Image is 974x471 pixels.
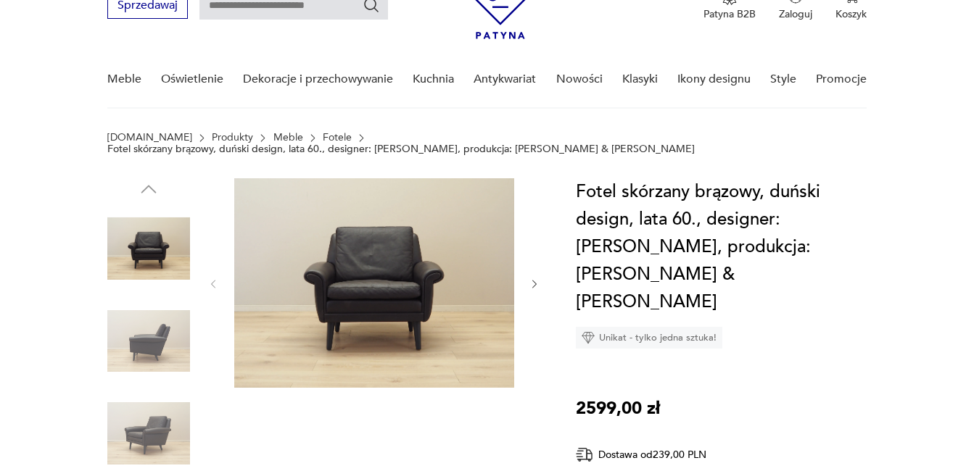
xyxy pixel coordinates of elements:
[323,132,352,143] a: Fotele
[107,51,141,107] a: Meble
[107,143,695,155] p: Fotel skórzany brązowy, duński design, lata 60., designer: [PERSON_NAME], produkcja: [PERSON_NAME...
[703,7,756,21] p: Patyna B2B
[835,7,867,21] p: Koszyk
[576,395,660,422] p: 2599,00 zł
[770,51,796,107] a: Style
[243,51,393,107] a: Dekoracje i przechowywanie
[161,51,223,107] a: Oświetlenie
[107,207,190,290] img: Zdjęcie produktu Fotel skórzany brązowy, duński design, lata 60., designer: Aage Christiansen, pr...
[576,178,880,316] h1: Fotel skórzany brązowy, duński design, lata 60., designer: [PERSON_NAME], produkcja: [PERSON_NAME...
[576,327,722,349] div: Unikat - tylko jedna sztuka!
[576,446,593,464] img: Ikona dostawy
[779,7,812,21] p: Zaloguj
[582,331,595,344] img: Ikona diamentu
[212,132,253,143] a: Produkty
[234,178,514,388] img: Zdjęcie produktu Fotel skórzany brązowy, duński design, lata 60., designer: Aage Christiansen, pr...
[622,51,658,107] a: Klasyki
[107,300,190,383] img: Zdjęcie produktu Fotel skórzany brązowy, duński design, lata 60., designer: Aage Christiansen, pr...
[413,51,454,107] a: Kuchnia
[273,132,303,143] a: Meble
[474,51,536,107] a: Antykwariat
[107,1,188,12] a: Sprzedawaj
[556,51,603,107] a: Nowości
[816,51,867,107] a: Promocje
[576,446,750,464] div: Dostawa od 239,00 PLN
[677,51,751,107] a: Ikony designu
[107,132,192,143] a: [DOMAIN_NAME]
